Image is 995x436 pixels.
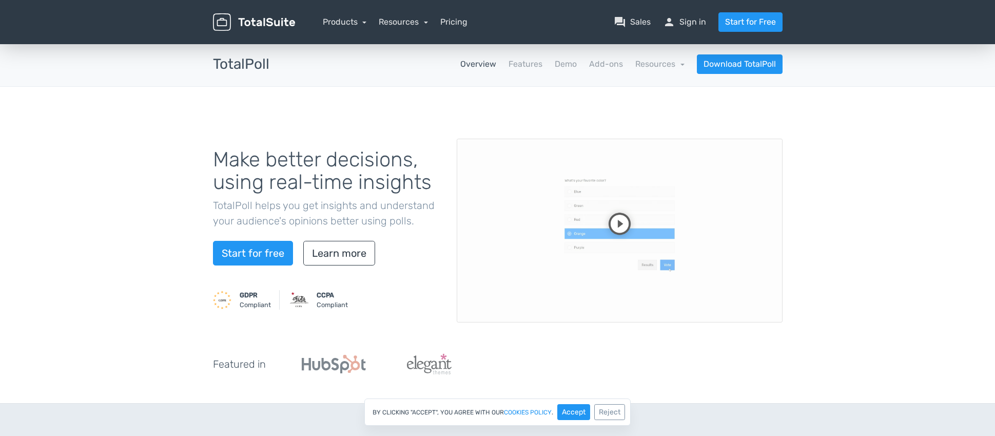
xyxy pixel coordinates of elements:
a: Features [509,58,542,70]
strong: CCPA [317,291,334,299]
a: Overview [460,58,496,70]
button: Reject [594,404,625,420]
a: Resources [635,59,685,69]
img: CCPA [290,291,308,309]
img: TotalSuite for WordPress [213,13,295,31]
button: Accept [557,404,590,420]
img: ElegantThemes [407,354,452,374]
a: Resources [379,17,428,27]
p: TotalPoll helps you get insights and understand your audience's opinions better using polls. [213,198,441,229]
a: Add-ons [589,58,623,70]
img: GDPR [213,291,231,309]
h5: Featured in [213,358,266,370]
span: person [663,16,675,28]
a: Start for free [213,241,293,266]
strong: GDPR [240,291,258,299]
a: personSign in [663,16,706,28]
h1: Make better decisions, using real-time insights [213,148,441,194]
a: Products [323,17,367,27]
a: Learn more [303,241,375,266]
a: Pricing [440,16,467,28]
div: By clicking "Accept", you agree with our . [364,399,631,426]
a: cookies policy [504,409,552,415]
a: Start for Free [718,12,783,32]
img: Hubspot [302,355,366,373]
a: Demo [555,58,577,70]
small: Compliant [317,290,348,310]
h3: TotalPoll [213,56,269,72]
span: question_answer [614,16,626,28]
a: Download TotalPoll [697,54,783,74]
a: question_answerSales [614,16,651,28]
small: Compliant [240,290,271,310]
